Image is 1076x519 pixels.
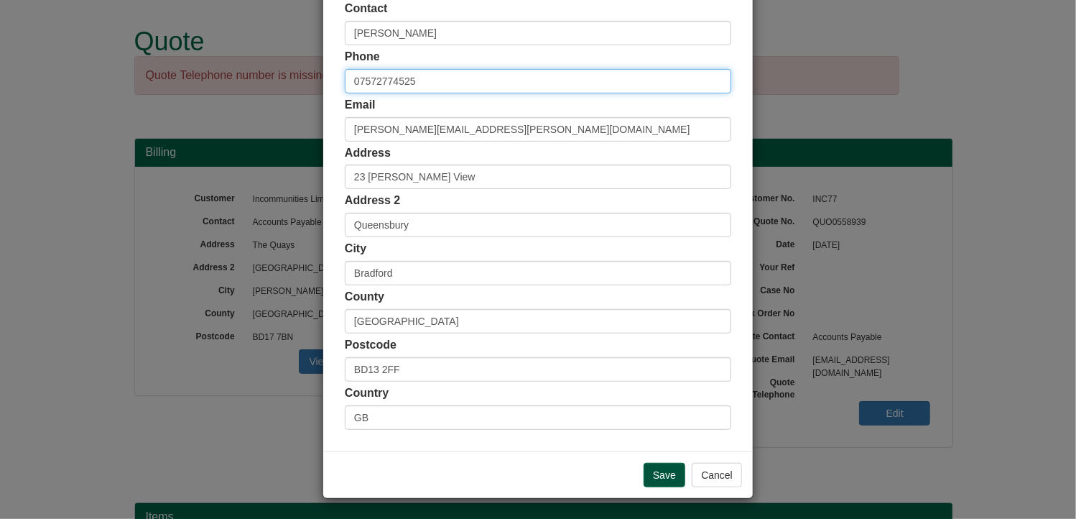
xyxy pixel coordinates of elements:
label: Email [345,97,376,114]
input: Save [644,463,685,487]
label: Country [345,385,389,402]
label: County [345,289,384,306]
label: Postcode [345,337,396,354]
label: Contact [345,1,388,17]
button: Cancel [692,463,742,487]
input: Mobile Preferred [345,69,731,93]
label: Address 2 [345,193,400,209]
label: Address [345,145,391,162]
label: Phone [345,49,380,65]
label: City [345,241,366,257]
